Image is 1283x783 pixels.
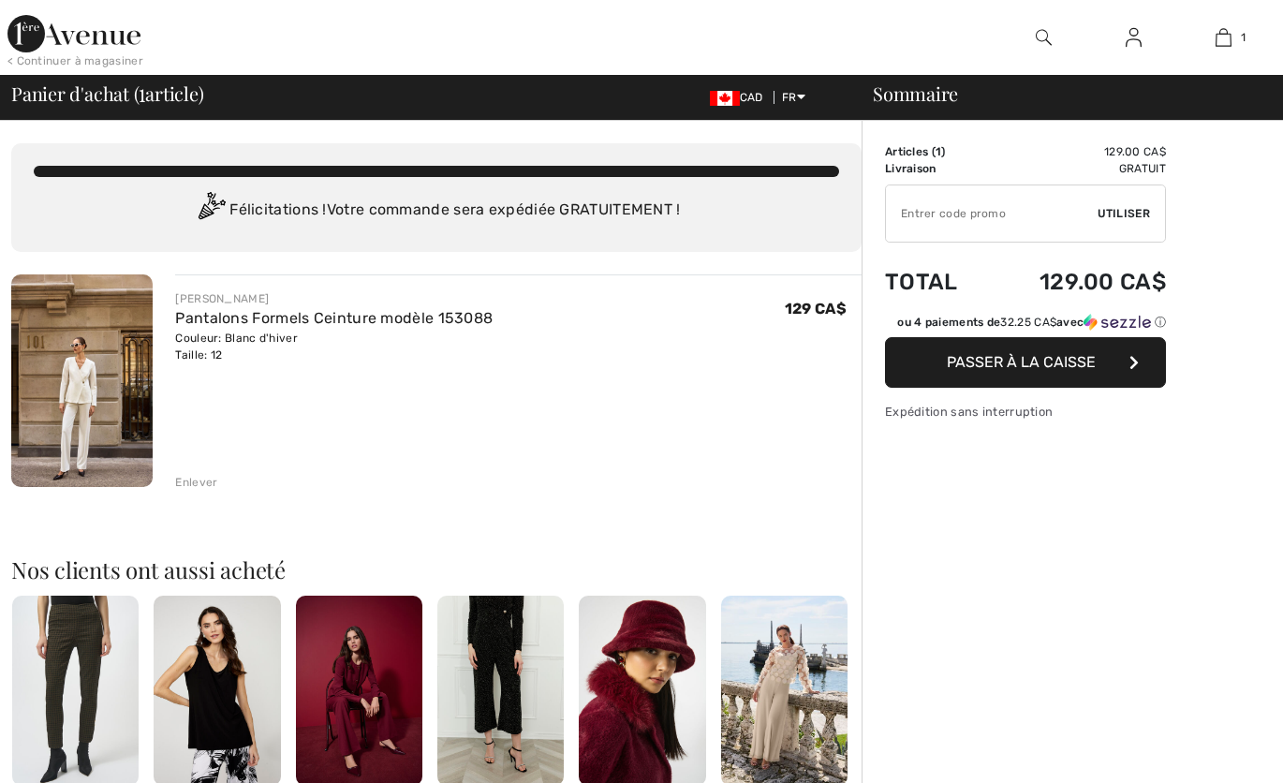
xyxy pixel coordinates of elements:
a: 1 [1179,26,1267,49]
div: < Continuer à magasiner [7,52,143,69]
div: Félicitations ! Votre commande sera expédiée GRATUITEMENT ! [34,192,839,229]
h2: Nos clients ont aussi acheté [11,558,862,581]
img: recherche [1036,26,1052,49]
td: 129.00 CA$ [987,143,1166,160]
span: 1 [1241,29,1246,46]
span: 32.25 CA$ [1000,316,1056,329]
div: Couleur: Blanc d'hiver Taille: 12 [175,330,493,363]
span: 129 CA$ [785,300,847,318]
img: Congratulation2.svg [192,192,229,229]
td: Livraison [885,160,987,177]
span: CAD [710,91,771,104]
span: Panier d'achat ( article) [11,84,204,103]
a: Pantalons Formels Ceinture modèle 153088 [175,309,493,327]
img: Pantalons Formels Ceinture modèle 153088 [11,274,153,487]
td: Total [885,250,987,314]
div: ou 4 paiements de32.25 CA$avecSezzle Cliquez pour en savoir plus sur Sezzle [885,314,1166,337]
img: Mes infos [1126,26,1142,49]
button: Passer à la caisse [885,337,1166,388]
div: Enlever [175,474,217,491]
div: [PERSON_NAME] [175,290,493,307]
div: Expédition sans interruption [885,403,1166,421]
span: 1 [139,80,145,104]
img: 1ère Avenue [7,15,140,52]
div: ou 4 paiements de avec [897,314,1166,331]
div: Sommaire [850,84,1272,103]
td: Articles ( ) [885,143,987,160]
span: Utiliser [1098,205,1150,222]
span: 1 [936,145,941,158]
img: Canadian Dollar [710,91,740,106]
img: Mon panier [1216,26,1231,49]
td: 129.00 CA$ [987,250,1166,314]
input: Code promo [886,185,1098,242]
span: FR [782,91,805,104]
span: Passer à la caisse [947,353,1096,371]
td: Gratuit [987,160,1166,177]
img: Sezzle [1084,314,1151,331]
a: Se connecter [1111,26,1157,50]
